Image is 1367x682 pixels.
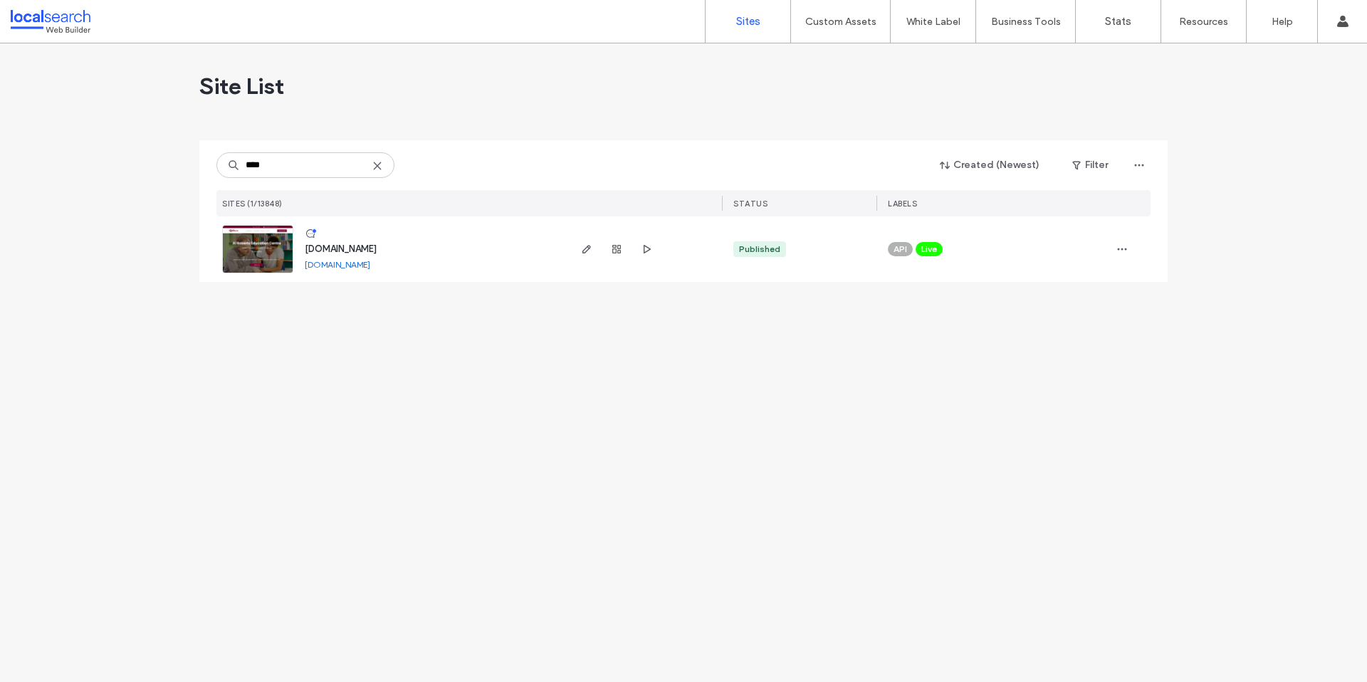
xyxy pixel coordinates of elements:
[199,72,284,100] span: Site List
[1058,154,1122,177] button: Filter
[305,243,377,254] a: [DOMAIN_NAME]
[906,16,960,28] label: White Label
[222,199,283,209] span: SITES (1/13848)
[1105,15,1131,28] label: Stats
[733,199,768,209] span: STATUS
[888,199,917,209] span: LABELS
[736,15,760,28] label: Sites
[1272,16,1293,28] label: Help
[305,259,370,270] a: [DOMAIN_NAME]
[739,243,780,256] div: Published
[1179,16,1228,28] label: Resources
[991,16,1061,28] label: Business Tools
[928,154,1052,177] button: Created (Newest)
[805,16,876,28] label: Custom Assets
[921,243,937,256] span: Live
[894,243,907,256] span: API
[33,10,62,23] span: Help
